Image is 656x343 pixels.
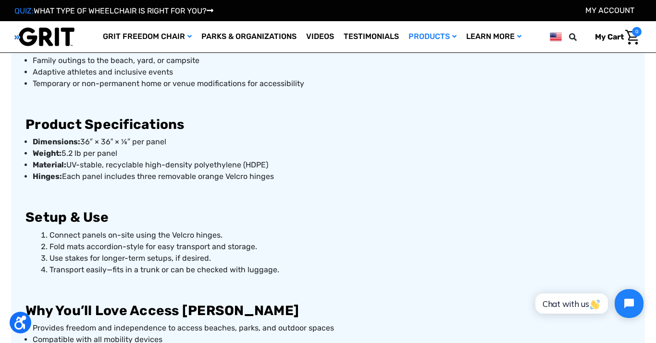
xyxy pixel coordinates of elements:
img: GRIT All-Terrain Wheelchair and Mobility Equipment [14,27,74,47]
iframe: Tidio Chat [525,281,652,326]
strong: Hinges: [33,172,62,181]
p: Adaptive athletes and inclusive events [33,66,631,78]
strong: Material: [33,160,66,169]
p: Provides freedom and independence to access beaches, parks, and outdoor spaces [33,322,631,334]
strong: Dimensions: [33,137,80,146]
p: Use stakes for longer-term setups, if desired. [50,253,631,264]
strong: Setup & Use [25,209,109,225]
p: Family outings to the beach, yard, or campsite [33,55,631,66]
img: Cart [625,30,639,45]
a: Parks & Organizations [197,21,301,52]
p: 5.2 lb per panel [33,148,631,159]
a: Videos [301,21,339,52]
input: Search [573,27,588,47]
a: Learn More [461,21,526,52]
strong: Product Specifications [25,116,185,132]
span: QUIZ: [14,6,34,15]
p: UV-stable, recyclable high-density polyethylene (HDPE) [33,159,631,171]
a: QUIZ:WHAT TYPE OF WHEELCHAIR IS RIGHT FOR YOU? [14,6,213,15]
span: My Cart [595,32,624,41]
a: GRIT Freedom Chair [98,21,197,52]
a: Account [585,6,634,15]
p: Each panel includes three removable orange Velcro hinges [33,171,631,182]
img: us.png [550,31,562,43]
p: Temporary or non-permanent home or venue modifications for accessibility [33,78,631,89]
p: Connect panels on-site using the Velcro hinges. [50,229,631,241]
a: Testimonials [339,21,404,52]
p: 36″ × 36″ × ⅛″ per panel [33,136,631,148]
strong: Why You’ll Love Access [PERSON_NAME] [25,303,299,318]
span: 0 [632,27,642,37]
strong: Weight: [33,149,62,158]
a: Products [404,21,461,52]
p: Fold mats accordion-style for easy transport and storage. [50,241,631,253]
a: Cart with 0 items [588,27,642,47]
p: Transport easily—fits in a trunk or can be checked with luggage. [50,264,631,276]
